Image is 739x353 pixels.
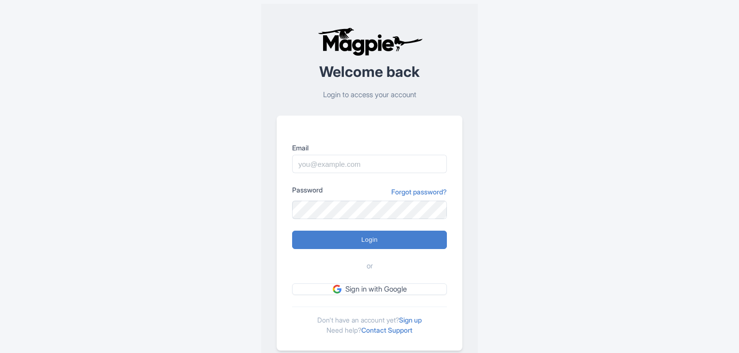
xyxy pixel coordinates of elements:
img: logo-ab69f6fb50320c5b225c76a69d11143b.png [315,27,424,56]
label: Email [292,143,447,153]
a: Sign in with Google [292,283,447,295]
a: Sign up [399,316,422,324]
label: Password [292,185,323,195]
img: google.svg [333,285,341,294]
div: Don't have an account yet? Need help? [292,307,447,335]
a: Contact Support [361,326,413,334]
span: or [367,261,373,272]
input: you@example.com [292,155,447,173]
p: Login to access your account [277,89,462,101]
a: Forgot password? [391,187,447,197]
h2: Welcome back [277,64,462,80]
input: Login [292,231,447,249]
